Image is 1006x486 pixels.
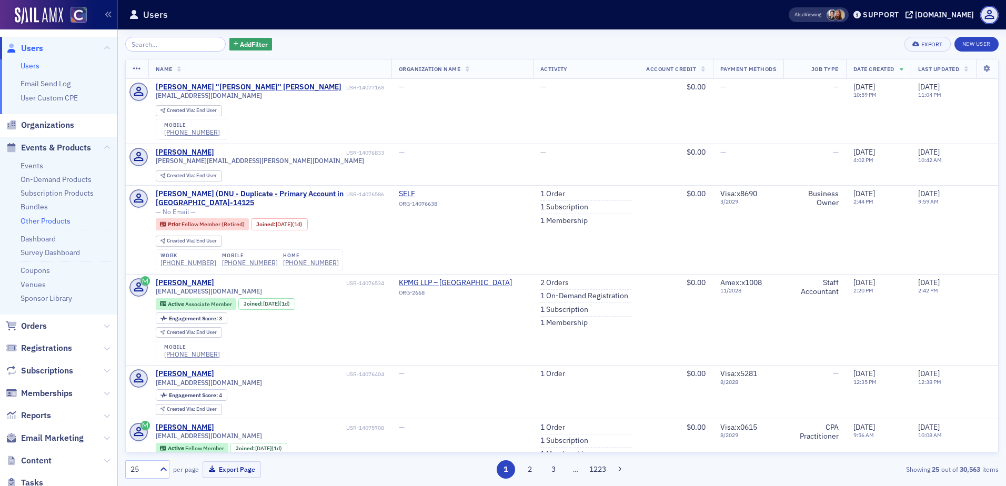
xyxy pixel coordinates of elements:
[720,82,726,92] span: —
[173,464,199,474] label: per page
[216,280,384,287] div: USR-14076534
[21,161,43,170] a: Events
[540,436,588,445] a: 1 Subscription
[791,423,838,441] div: CPA Practitioner
[156,287,262,295] span: [EMAIL_ADDRESS][DOMAIN_NAME]
[15,7,63,24] img: SailAMX
[720,287,777,294] span: 11 / 2028
[853,65,894,73] span: Date Created
[853,198,873,205] time: 2:44 PM
[720,147,726,157] span: —
[21,188,94,198] a: Subscription Products
[6,455,52,467] a: Content
[540,189,565,199] a: 1 Order
[6,43,43,54] a: Users
[156,423,214,432] a: [PERSON_NAME]
[222,259,278,267] div: [PHONE_NUMBER]
[156,218,249,230] div: Prior: Prior: Fellow Member (Retired)
[71,7,87,23] img: SailAMX
[918,147,940,157] span: [DATE]
[811,65,839,73] span: Job Type
[182,220,245,228] span: Fellow Member (Retired)
[720,379,777,386] span: 8 / 2028
[263,300,290,307] div: (1d)
[918,422,940,432] span: [DATE]
[216,149,384,156] div: USR-14076833
[156,432,262,440] span: [EMAIL_ADDRESS][DOMAIN_NAME]
[143,8,168,21] h1: Users
[833,369,839,378] span: —
[21,61,39,70] a: Users
[6,365,73,377] a: Subscriptions
[21,410,51,421] span: Reports
[399,289,512,300] div: ORG-2668
[687,189,706,198] span: $0.00
[720,189,757,198] span: Visa : x8690
[167,406,196,412] span: Created Via :
[540,291,628,301] a: 1 On-Demand Registration
[164,344,220,350] div: mobile
[791,189,838,208] div: Business Owner
[21,119,74,131] span: Organizations
[720,65,777,73] span: Payment Methods
[954,37,999,52] a: New User
[156,404,222,415] div: Created Via: End User
[156,208,196,216] span: — No Email —
[156,65,173,73] span: Name
[63,7,87,25] a: View Homepage
[918,198,939,205] time: 9:59 AM
[853,189,875,198] span: [DATE]
[715,464,999,474] div: Showing out of items
[156,236,222,247] div: Created Via: End User
[827,9,838,21] span: Pamela Galey-Coleman
[169,315,219,322] span: Engagement Score :
[160,259,216,267] div: [PHONE_NUMBER]
[160,300,232,307] a: Active Associate Member
[156,369,214,379] a: [PERSON_NAME]
[21,43,43,54] span: Users
[497,460,515,479] button: 1
[918,287,938,294] time: 2:42 PM
[399,82,405,92] span: —
[256,221,276,228] span: Joined :
[156,148,214,157] a: [PERSON_NAME]
[168,444,185,452] span: Active
[222,252,278,259] div: mobile
[540,202,588,212] a: 1 Subscription
[240,39,268,49] span: Add Filter
[167,173,217,179] div: End User
[863,10,899,19] div: Support
[156,105,222,116] div: Created Via: End User
[21,248,80,257] a: Survey Dashboard
[185,444,224,452] span: Fellow Member
[853,147,875,157] span: [DATE]
[283,259,339,267] a: [PHONE_NUMBER]
[918,91,941,98] time: 11:04 PM
[130,464,154,475] div: 25
[6,432,84,444] a: Email Marketing
[21,266,50,275] a: Coupons
[794,11,804,18] div: Also
[164,122,220,128] div: mobile
[156,157,364,165] span: [PERSON_NAME][EMAIL_ADDRESS][PERSON_NAME][DOMAIN_NAME]
[833,82,839,92] span: —
[853,431,874,439] time: 9:56 AM
[283,252,339,259] div: home
[399,189,495,199] a: SELF
[164,128,220,136] a: [PHONE_NUMBER]
[167,329,196,336] span: Created Via :
[168,220,182,228] span: Prior
[6,388,73,399] a: Memberships
[540,423,565,432] a: 1 Order
[229,38,273,51] button: AddFilter
[156,83,341,92] a: [PERSON_NAME] "[PERSON_NAME]" [PERSON_NAME]
[255,444,271,452] span: [DATE]
[918,65,959,73] span: Last Updated
[167,107,196,114] span: Created Via :
[156,170,222,181] div: Created Via: End User
[346,191,384,198] div: USR-14076586
[21,234,56,244] a: Dashboard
